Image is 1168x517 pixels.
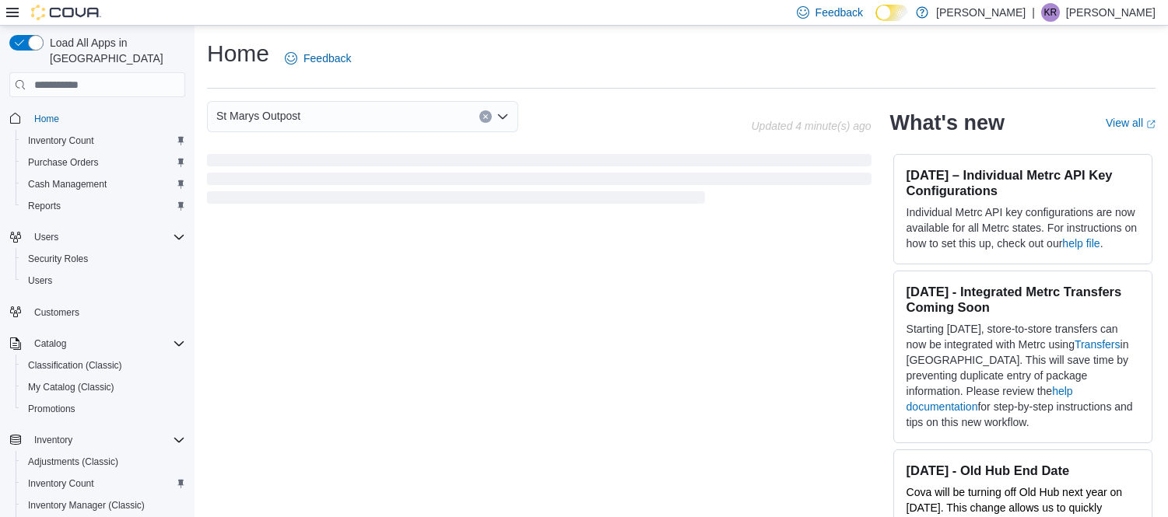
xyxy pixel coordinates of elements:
span: Inventory Count [28,477,94,490]
span: Adjustments (Classic) [22,452,185,471]
span: Cash Management [22,175,185,194]
a: Feedback [279,43,357,74]
span: My Catalog (Classic) [28,381,114,393]
a: Home [28,110,65,128]
button: Inventory [3,429,191,451]
a: Transfers [1075,338,1121,351]
span: Inventory Count [22,131,185,150]
button: Users [28,228,65,246]
button: Classification (Classic) [16,355,191,376]
span: Purchase Orders [22,153,185,172]
span: KR [1044,3,1058,22]
span: Reports [28,200,61,212]
button: Open list of options [496,110,509,123]
span: Home [28,108,185,128]
span: Catalog [28,334,185,353]
span: Reports [22,197,185,215]
p: Individual Metrc API key configurations are now available for all Metrc states. For instructions ... [907,204,1139,251]
button: Clear input [479,110,492,123]
button: Reports [16,195,191,217]
button: Catalog [28,334,72,353]
p: [PERSON_NAME] [936,3,1026,22]
span: Users [22,271,185,290]
span: Adjustments (Classic) [28,456,118,468]
span: Customers [28,302,185,322]
button: Inventory Manager (Classic) [16,494,191,516]
a: Adjustments (Classic) [22,452,125,471]
button: Customers [3,301,191,323]
h2: What's new [890,110,1005,135]
p: [PERSON_NAME] [1066,3,1156,22]
span: Users [28,274,52,287]
span: Home [34,113,59,125]
button: Promotions [16,398,191,420]
a: Cash Management [22,175,113,194]
button: Home [3,107,191,129]
a: help file [1062,237,1100,250]
p: Starting [DATE], store-to-store transfers can now be integrated with Metrc using in [GEOGRAPHIC_D... [907,321,1139,430]
a: help documentation [907,385,1073,413]
button: Inventory [28,431,79,449]
span: Inventory Manager (Classic) [28,499,145,512]
button: My Catalog (Classic) [16,376,191,398]
span: Feedback [303,51,351,66]
button: Inventory Count [16,130,191,152]
a: Promotions [22,400,82,418]
button: Purchase Orders [16,152,191,173]
a: Purchase Orders [22,153,105,172]
span: My Catalog (Classic) [22,378,185,396]
button: Users [16,270,191,292]
a: Classification (Classic) [22,356,128,375]
span: Purchase Orders [28,156,99,169]
span: Loading [207,157,872,207]
span: Cash Management [28,178,107,190]
span: Classification (Classic) [22,356,185,375]
span: Load All Apps in [GEOGRAPHIC_DATA] [44,35,185,66]
button: Adjustments (Classic) [16,451,191,473]
p: Updated 4 minute(s) ago [751,120,871,132]
span: Promotions [22,400,185,418]
p: | [1032,3,1035,22]
h3: [DATE] – Individual Metrc API Key Configurations [907,167,1139,198]
span: Users [34,231,58,243]
a: Inventory Count [22,474,100,493]
button: Users [3,226,191,248]
span: Catalog [34,337,66,350]
a: View allExternal link [1106,117,1156,129]
h3: [DATE] - Old Hub End Date [907,463,1139,478]
button: Cash Management [16,173,191,195]
span: Users [28,228,185,246]
svg: External link [1146,120,1156,129]
a: Inventory Count [22,131,100,150]
a: Customers [28,303,86,322]
span: Inventory [34,434,72,446]
span: Dark Mode [875,21,876,22]
span: Inventory Count [28,134,94,147]
input: Dark Mode [875,5,908,21]
span: Inventory Manager (Classic) [22,496,185,515]
span: St Marys Outpost [216,107,300,125]
a: Inventory Manager (Classic) [22,496,151,515]
img: Cova [31,5,101,20]
h3: [DATE] - Integrated Metrc Transfers Coming Soon [907,284,1139,315]
button: Catalog [3,333,191,355]
h1: Home [207,38,269,69]
span: Promotions [28,403,75,415]
span: Inventory [28,431,185,449]
button: Inventory Count [16,473,191,494]
button: Security Roles [16,248,191,270]
a: Reports [22,197,67,215]
span: Security Roles [22,250,185,268]
span: Inventory Count [22,474,185,493]
span: Classification (Classic) [28,359,122,372]
span: Security Roles [28,253,88,265]
a: Users [22,271,58,290]
a: My Catalog (Classic) [22,378,121,396]
a: Security Roles [22,250,94,268]
div: Kevin Russell [1041,3,1060,22]
span: Feedback [815,5,863,20]
span: Customers [34,306,79,319]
